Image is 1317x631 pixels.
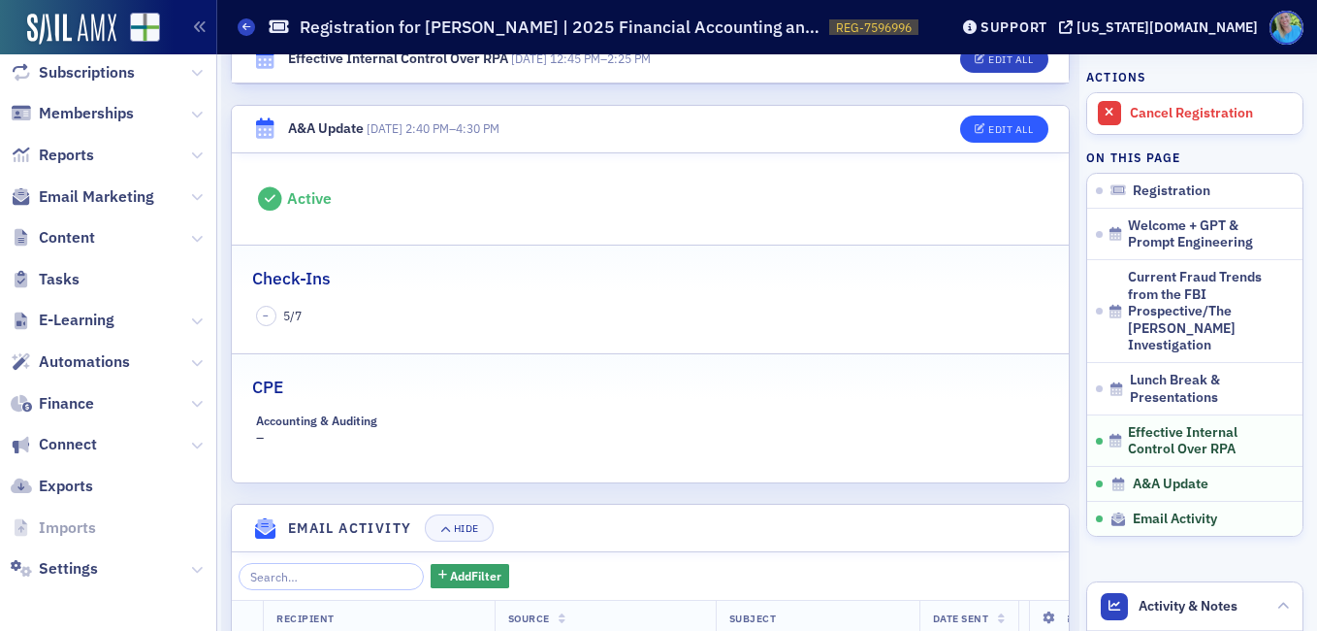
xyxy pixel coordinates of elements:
[263,309,269,322] span: –
[1269,11,1303,45] span: Profile
[39,103,134,124] span: Memberships
[980,18,1047,36] div: Support
[11,517,96,539] a: Imports
[39,62,135,83] span: Subscriptions
[1133,511,1217,528] span: Email Activity
[988,124,1033,135] div: Edit All
[1087,93,1302,134] a: Cancel Registration
[39,310,114,331] span: E-Learning
[933,612,989,625] span: Date Sent
[836,19,912,36] span: REG-7596996
[39,434,97,455] span: Connect
[283,307,302,324] span: 5 / 7
[288,49,508,69] div: Effective Internal Control Over RPA
[450,567,501,584] span: Add Filter
[300,16,819,39] h1: Registration for [PERSON_NAME] | 2025 Financial Accounting and Auditing Conference
[1130,105,1293,122] div: Cancel Registration
[1128,217,1277,251] span: Welcome + GPT & Prompt Engineering
[11,145,94,166] a: Reports
[11,269,80,290] a: Tasks
[729,612,777,625] span: Subject
[239,563,424,590] input: Search…
[405,120,449,136] time: 2:40 PM
[39,517,96,539] span: Imports
[288,518,412,539] h4: Email Activity
[1086,149,1303,166] h4: On this page
[367,120,402,136] span: [DATE]
[11,434,97,455] a: Connect
[960,116,1047,143] button: Edit All
[425,515,493,542] button: Hide
[27,14,116,45] img: SailAMX
[367,120,499,136] span: –
[276,612,335,625] span: Recipient
[1076,18,1258,36] div: [US_STATE][DOMAIN_NAME]
[39,227,95,249] span: Content
[431,564,510,588] button: AddFilter
[252,375,283,400] h2: CPE
[11,227,95,249] a: Content
[39,558,98,580] span: Settings
[456,120,499,136] time: 4:30 PM
[11,476,93,497] a: Exports
[454,523,479,534] div: Hide
[11,62,135,83] a: Subscriptions
[511,50,651,66] span: –
[1133,476,1208,493] span: A&A Update
[11,103,134,124] a: Memberships
[116,13,160,46] a: View Homepage
[287,189,332,209] div: Active
[1059,20,1265,34] button: [US_STATE][DOMAIN_NAME]
[1086,68,1146,85] h4: Actions
[11,186,154,208] a: Email Marketing
[288,118,364,139] div: A&A Update
[39,186,154,208] span: Email Marketing
[1133,183,1210,200] span: Registration
[256,414,438,448] div: –
[607,50,651,66] time: 2:25 PM
[550,50,600,66] time: 12:45 PM
[1130,372,1277,406] span: Lunch Break & Presentations
[130,13,160,43] img: SailAMX
[508,612,550,625] span: Source
[1128,424,1277,458] span: Effective Internal Control Over RPA
[1139,596,1237,616] span: Activity & Notes
[11,351,130,373] a: Automations
[11,558,98,580] a: Settings
[1128,269,1277,354] span: Current Fraud Trends from the FBI Prospective/The [PERSON_NAME] Investigation
[39,351,130,373] span: Automations
[39,269,80,290] span: Tasks
[252,266,331,291] h2: Check-Ins
[39,476,93,497] span: Exports
[511,50,547,66] span: [DATE]
[11,310,114,331] a: E-Learning
[960,46,1047,73] button: Edit All
[39,145,94,166] span: Reports
[988,54,1033,65] div: Edit All
[39,393,94,415] span: Finance
[256,414,377,428] div: Accounting & Auditing
[11,393,94,415] a: Finance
